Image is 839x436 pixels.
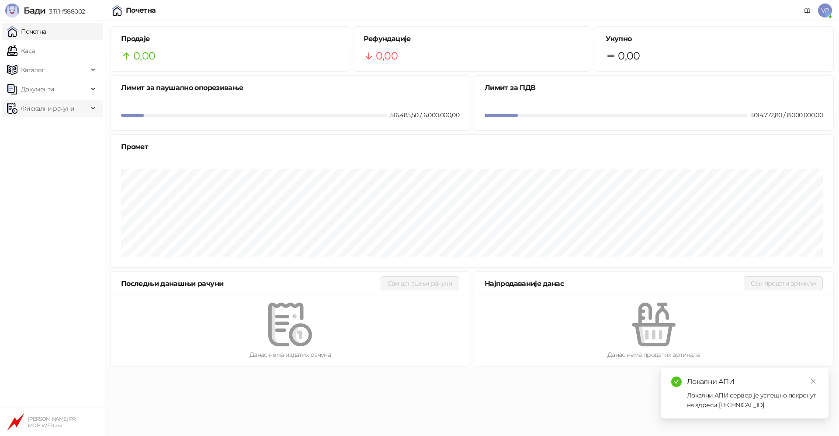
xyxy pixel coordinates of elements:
[687,377,818,387] div: Локални АПИ
[21,100,74,117] span: Фискални рачуни
[381,276,459,290] button: Сви данашњи рачуни
[488,350,819,359] div: Данас нема продатих артикала
[364,34,581,44] h5: Рефундације
[121,278,381,289] div: Последњи данашњи рачуни
[818,3,832,17] span: VP
[125,350,456,359] div: Данас нема издатих рачуна
[485,278,744,289] div: Најпродаваније данас
[121,82,459,93] div: Лимит за паушално опорезивање
[7,23,46,40] a: Почетна
[24,5,45,16] span: Бади
[45,7,85,15] span: 3.11.1-f588002
[126,7,156,14] div: Почетна
[485,82,823,93] div: Лимит за ПДВ
[749,110,825,120] div: 1.014.772,80 / 8.000.000,00
[121,141,823,152] div: Промет
[801,3,815,17] a: Документација
[21,61,45,79] span: Каталог
[7,413,24,431] img: 64x64-companyLogo-f52d1d17-00df-41c0-b009-6f1db64e3900.jpeg
[606,34,823,44] h5: Укупно
[28,416,76,429] small: [PERSON_NAME] PR MOBIWEB xxx
[121,34,338,44] h5: Продаје
[687,391,818,410] div: Локални АПИ сервер је успешно покренут на адреси [TECHNICAL_ID].
[133,48,155,64] span: 0,00
[7,42,35,59] a: Каса
[744,276,823,290] button: Сви продати артикли
[810,378,816,384] span: close
[21,80,54,98] span: Документи
[808,377,818,386] a: Close
[5,3,19,17] img: Logo
[376,48,398,64] span: 0,00
[618,48,640,64] span: 0,00
[671,377,682,387] span: check-circle
[388,110,461,120] div: 516.485,50 / 6.000.000,00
